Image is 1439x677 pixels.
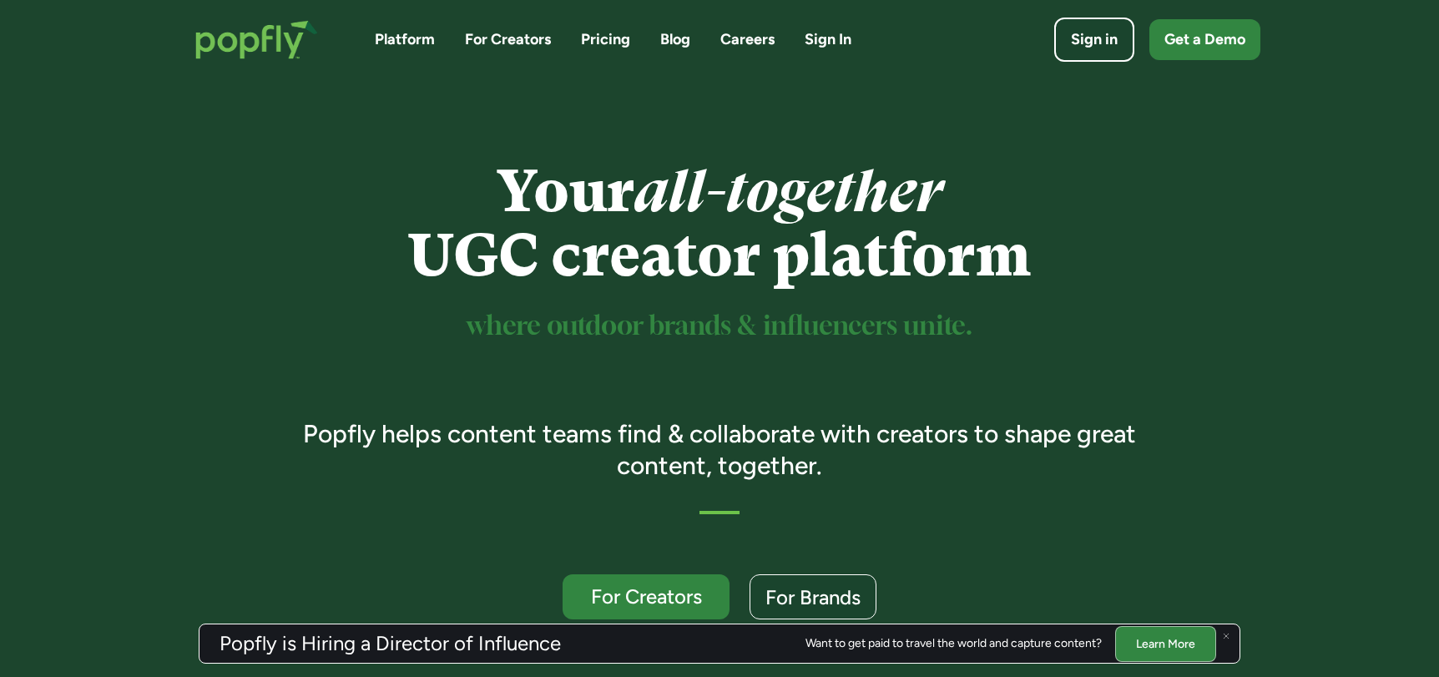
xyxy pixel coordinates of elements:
a: Sign In [805,29,851,50]
em: all-together [634,158,942,225]
div: Get a Demo [1164,29,1245,50]
a: Platform [375,29,435,50]
a: Learn More [1115,625,1216,661]
div: For Creators [578,586,714,607]
a: Get a Demo [1149,19,1260,60]
div: For Brands [765,587,861,608]
a: For Brands [750,574,876,619]
a: Careers [720,29,775,50]
h3: Popfly helps content teams find & collaborate with creators to shape great content, together. [280,418,1160,481]
a: Pricing [581,29,630,50]
div: Want to get paid to travel the world and capture content? [805,637,1102,650]
a: For Creators [465,29,551,50]
sup: where outdoor brands & influencers unite. [467,314,972,340]
div: Sign in [1071,29,1118,50]
h1: Your UGC creator platform [280,159,1160,288]
h3: Popfly is Hiring a Director of Influence [220,634,561,654]
a: Blog [660,29,690,50]
a: Sign in [1054,18,1134,62]
a: home [179,3,335,76]
a: For Creators [563,574,730,619]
